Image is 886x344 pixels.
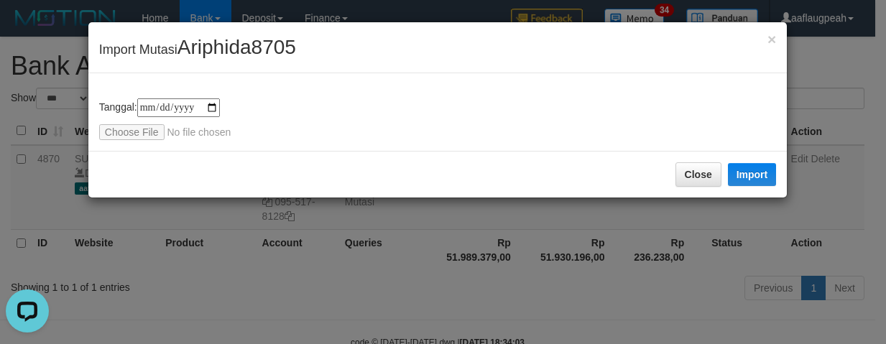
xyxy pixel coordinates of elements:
button: Open LiveChat chat widget [6,6,49,49]
div: Tanggal: [99,98,776,140]
button: Close [675,162,721,187]
button: Import [728,163,777,186]
span: × [767,31,776,47]
span: Import Mutasi [99,42,296,57]
span: Ariphida8705 [177,36,296,58]
button: Close [767,32,776,47]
